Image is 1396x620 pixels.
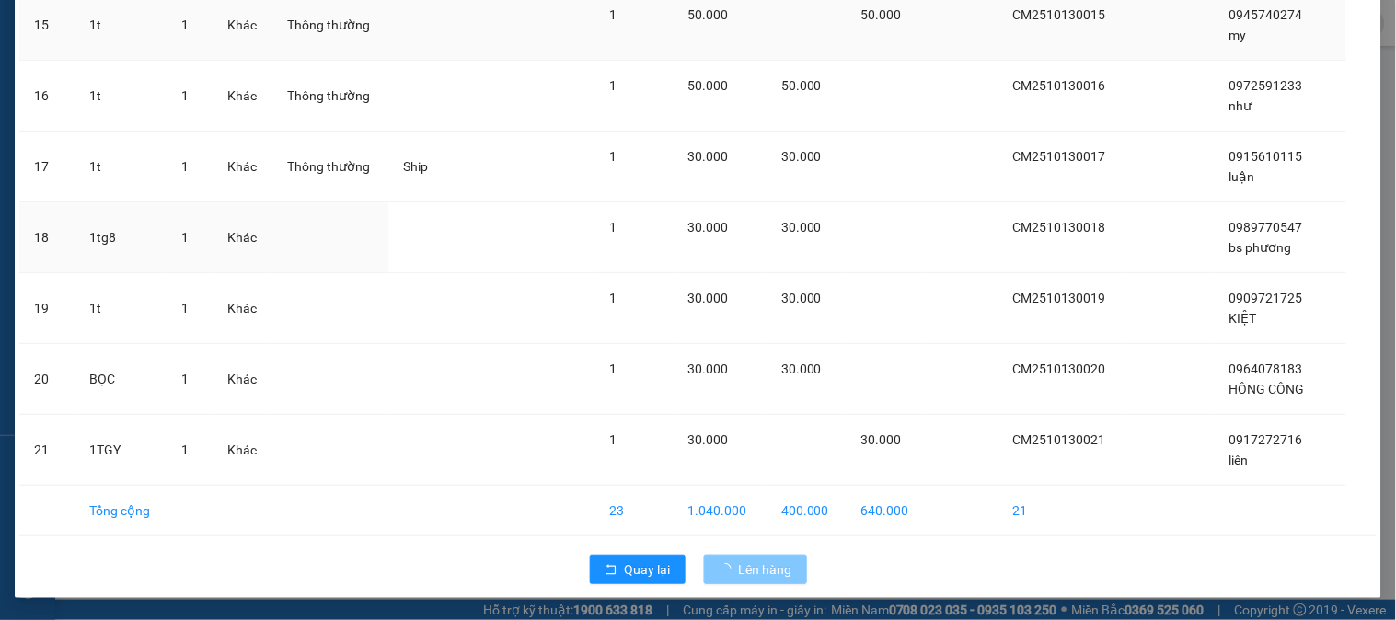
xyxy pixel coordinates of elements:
span: CM2510130021 [1013,432,1106,447]
span: 1 [609,291,617,305]
span: Ship [403,159,428,174]
td: Khác [213,202,273,273]
td: 19 [19,273,75,344]
span: 0909721725 [1229,291,1303,305]
span: 30.000 [781,149,822,164]
span: 50.000 [781,78,822,93]
span: 30.000 [781,291,822,305]
span: 50.000 [687,7,728,22]
td: Thông thường [272,132,387,202]
span: loading [719,563,739,576]
span: CM2510130020 [1013,362,1106,376]
td: 23 [594,486,673,536]
span: CM2510130018 [1013,220,1106,235]
td: Khác [213,61,273,132]
span: như [1229,98,1252,113]
span: CM2510130015 [1013,7,1106,22]
td: 21 [998,486,1125,536]
b: GỬI : Bến Xe Cà Mau [23,133,259,164]
span: 1 [609,149,617,164]
td: Khác [213,132,273,202]
span: 1 [609,432,617,447]
td: BỌC [75,344,167,415]
li: 26 Phó Cơ Điều, Phường 12 [172,45,769,68]
span: 1 [609,220,617,235]
td: 400.000 [767,486,846,536]
span: Lên hàng [739,559,792,580]
td: Thông thường [272,61,387,132]
td: 1t [75,132,167,202]
button: Lên hàng [704,555,807,584]
span: 50.000 [687,78,728,93]
span: 1 [181,372,189,386]
span: 0964078183 [1229,362,1303,376]
td: 1TGY [75,415,167,486]
img: logo.jpg [23,23,115,115]
span: 1 [181,301,189,316]
span: 1 [181,17,189,32]
span: 30.000 [687,149,728,164]
td: 1t [75,273,167,344]
span: my [1229,28,1247,42]
span: 30.000 [687,362,728,376]
td: Tổng cộng [75,486,167,536]
li: Hotline: 02839552959 [172,68,769,91]
td: 21 [19,415,75,486]
span: KIỆT [1229,311,1257,326]
span: liên [1229,453,1249,467]
span: 30.000 [687,291,728,305]
span: CM2510130016 [1013,78,1106,93]
span: 1 [609,362,617,376]
span: 1 [181,159,189,174]
td: 17 [19,132,75,202]
span: 30.000 [860,432,901,447]
span: 1 [181,230,189,245]
td: Khác [213,344,273,415]
span: 1 [609,78,617,93]
button: rollbackQuay lại [590,555,686,584]
td: 1t [75,61,167,132]
span: 30.000 [687,432,728,447]
span: luận [1229,169,1255,184]
td: 20 [19,344,75,415]
td: Khác [213,415,273,486]
span: CM2510130019 [1013,291,1106,305]
td: 1.040.000 [673,486,767,536]
span: 0989770547 [1229,220,1303,235]
span: 30.000 [687,220,728,235]
span: 1 [609,7,617,22]
span: 30.000 [781,362,822,376]
span: 50.000 [860,7,901,22]
td: Khác [213,273,273,344]
span: Quay lại [625,559,671,580]
span: 0917272716 [1229,432,1303,447]
span: 0972591233 [1229,78,1303,93]
span: bs phương [1229,240,1292,255]
td: 16 [19,61,75,132]
span: 1 [181,88,189,103]
span: 1 [181,442,189,457]
td: 1tg8 [75,202,167,273]
span: CM2510130017 [1013,149,1106,164]
span: rollback [605,563,617,578]
span: 30.000 [781,220,822,235]
td: 18 [19,202,75,273]
span: 0915610115 [1229,149,1303,164]
span: 0945740274 [1229,7,1303,22]
span: HÔNG CÔNG [1229,382,1305,396]
td: 640.000 [846,486,925,536]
